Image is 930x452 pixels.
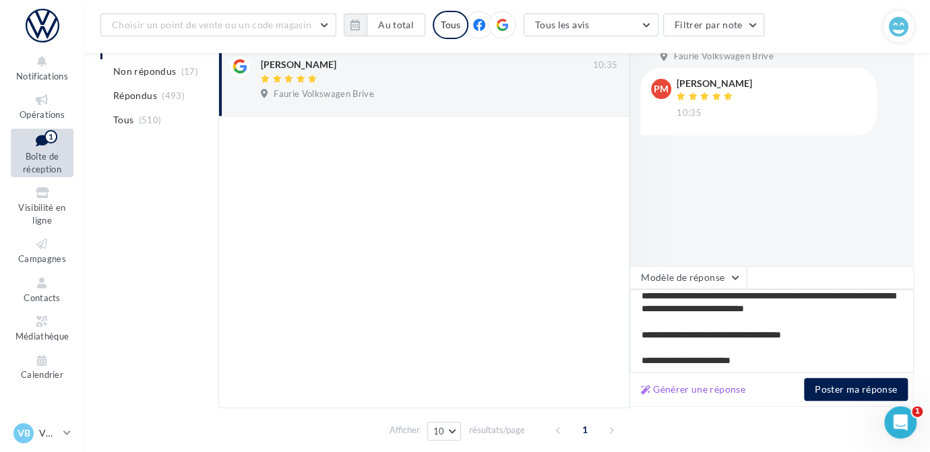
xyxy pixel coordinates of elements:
span: PM [654,82,669,96]
a: Visibilité en ligne [11,183,73,228]
a: Campagnes [11,234,73,267]
span: (510) [139,115,162,125]
button: Poster ma réponse [804,378,908,401]
button: Au total [344,13,425,36]
span: Campagnes [18,253,66,264]
a: Boîte de réception1 [11,129,73,178]
p: VW BRIVE [39,426,58,440]
span: 10:35 [677,107,702,119]
iframe: Intercom live chat [884,406,917,439]
button: Filtrer par note [663,13,765,36]
div: Tous [433,11,468,39]
span: Non répondus [113,65,176,78]
a: Opérations [11,90,73,123]
span: Afficher [390,424,420,437]
span: Médiathèque [15,331,69,342]
span: résultats/page [468,424,524,437]
button: 10 [427,422,462,441]
div: [PERSON_NAME] [261,58,336,71]
div: 1 [44,130,57,143]
button: Tous les avis [524,13,658,36]
span: 10:35 [592,59,617,71]
span: Répondus [113,89,157,102]
span: 10 [433,426,445,437]
a: Médiathèque [11,311,73,344]
span: (17) [181,66,198,77]
button: Notifications [11,51,73,84]
span: Calendrier [21,370,63,381]
button: Choisir un point de vente ou un code magasin [100,13,336,36]
div: [PERSON_NAME] [677,79,752,88]
span: Opérations [20,109,65,120]
span: (493) [162,90,185,101]
span: Choisir un point de vente ou un code magasin [112,19,311,30]
span: Boîte de réception [23,151,61,174]
span: 1 [912,406,923,417]
button: Modèle de réponse [629,266,747,289]
span: 1 [574,419,596,441]
span: Notifications [16,71,68,82]
a: Calendrier [11,350,73,383]
button: Générer une réponse [635,381,751,397]
span: VB [18,426,30,440]
span: Faurie Volkswagen Brive [673,51,773,63]
a: Contacts [11,273,73,306]
span: Contacts [24,292,61,303]
button: Au total [367,13,425,36]
span: Visibilité en ligne [18,202,65,226]
span: Faurie Volkswagen Brive [274,88,373,100]
span: Tous [113,113,133,127]
span: Tous les avis [535,19,590,30]
a: VB VW BRIVE [11,420,73,446]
